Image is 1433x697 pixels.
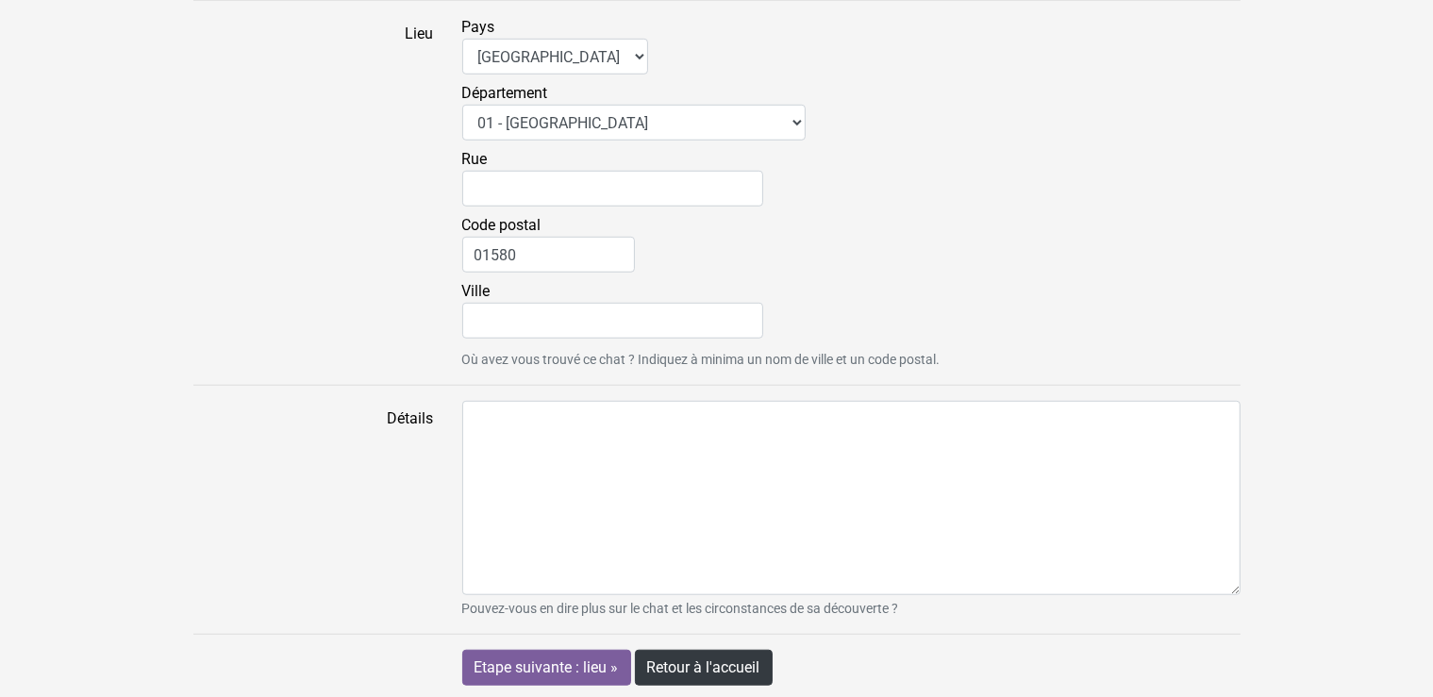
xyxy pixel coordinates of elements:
[462,350,1241,370] small: Où avez vous trouvé ce chat ? Indiquez à minima un nom de ville et un code postal.
[462,39,648,75] select: Pays
[179,401,448,619] label: Détails
[462,650,631,686] input: Etape suivante : lieu »
[462,82,806,141] label: Département
[462,16,648,75] label: Pays
[179,16,448,370] label: Lieu
[462,280,763,339] label: Ville
[462,599,1241,619] small: Pouvez-vous en dire plus sur le chat et les circonstances de sa découverte ?
[462,303,763,339] input: Ville
[462,214,635,273] label: Code postal
[462,237,635,273] input: Code postal
[635,650,773,686] a: Retour à l'accueil
[462,105,806,141] select: Département
[462,171,763,207] input: Rue
[462,148,763,207] label: Rue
